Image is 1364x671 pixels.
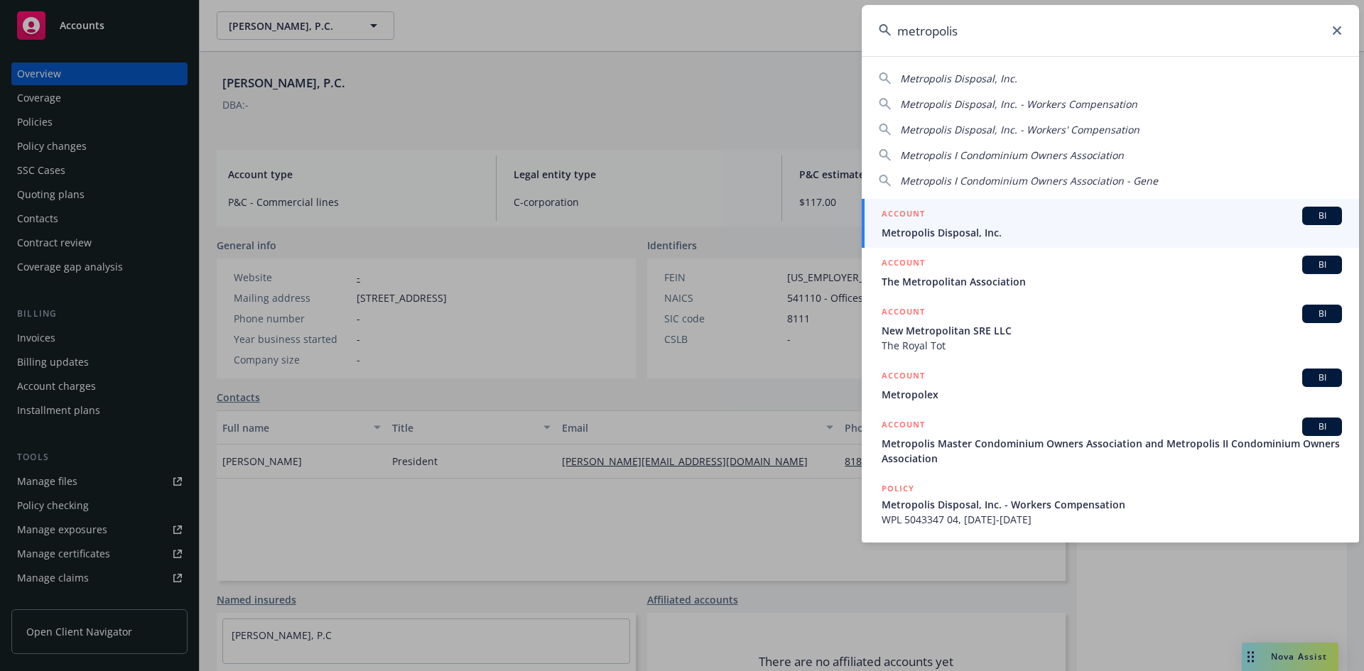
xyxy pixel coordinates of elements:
span: Metropolis Disposal, Inc. [900,72,1017,85]
span: Metropolis Disposal, Inc. - Workers Compensation [882,497,1342,512]
span: BI [1308,307,1336,320]
a: ACCOUNTBIMetropolis Master Condominium Owners Association and Metropolis II Condominium Owners As... [862,410,1359,474]
span: BI [1308,258,1336,271]
span: The Metropolitan Association [882,274,1342,289]
span: WPL 5043347 04, [DATE]-[DATE] [882,512,1342,527]
span: New Metropolitan SRE LLC [882,323,1342,338]
h5: ACCOUNT [882,418,925,435]
span: Metropolex [882,387,1342,402]
a: ACCOUNTBIThe Metropolitan Association [862,248,1359,297]
a: ACCOUNTBIMetropolis Disposal, Inc. [862,199,1359,248]
span: Metropolis Master Condominium Owners Association and Metropolis II Condominium Owners Association [882,436,1342,466]
h5: ACCOUNT [882,369,925,386]
a: ACCOUNTBIMetropolex [862,361,1359,410]
span: BI [1308,420,1336,433]
a: ACCOUNTBINew Metropolitan SRE LLCThe Royal Tot [862,297,1359,361]
span: Metropolis Disposal, Inc. - Workers Compensation [900,97,1137,111]
h5: ACCOUNT [882,207,925,224]
span: Metropolis I Condominium Owners Association [900,148,1124,162]
span: The Royal Tot [882,338,1342,353]
span: Metropolis Disposal, Inc. [882,225,1342,240]
span: BI [1308,371,1336,384]
h5: ACCOUNT [882,305,925,322]
span: Metropolis Disposal, Inc. - Workers' Compensation [900,123,1140,136]
span: Metropolis I Condominium Owners Association - Gene [900,174,1158,187]
a: POLICYMetropolis Disposal, Inc. - Workers CompensationWPL 5043347 04, [DATE]-[DATE] [862,474,1359,535]
input: Search... [862,5,1359,56]
h5: ACCOUNT [882,256,925,273]
span: BI [1308,209,1336,222]
h5: POLICY [882,481,914,496]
